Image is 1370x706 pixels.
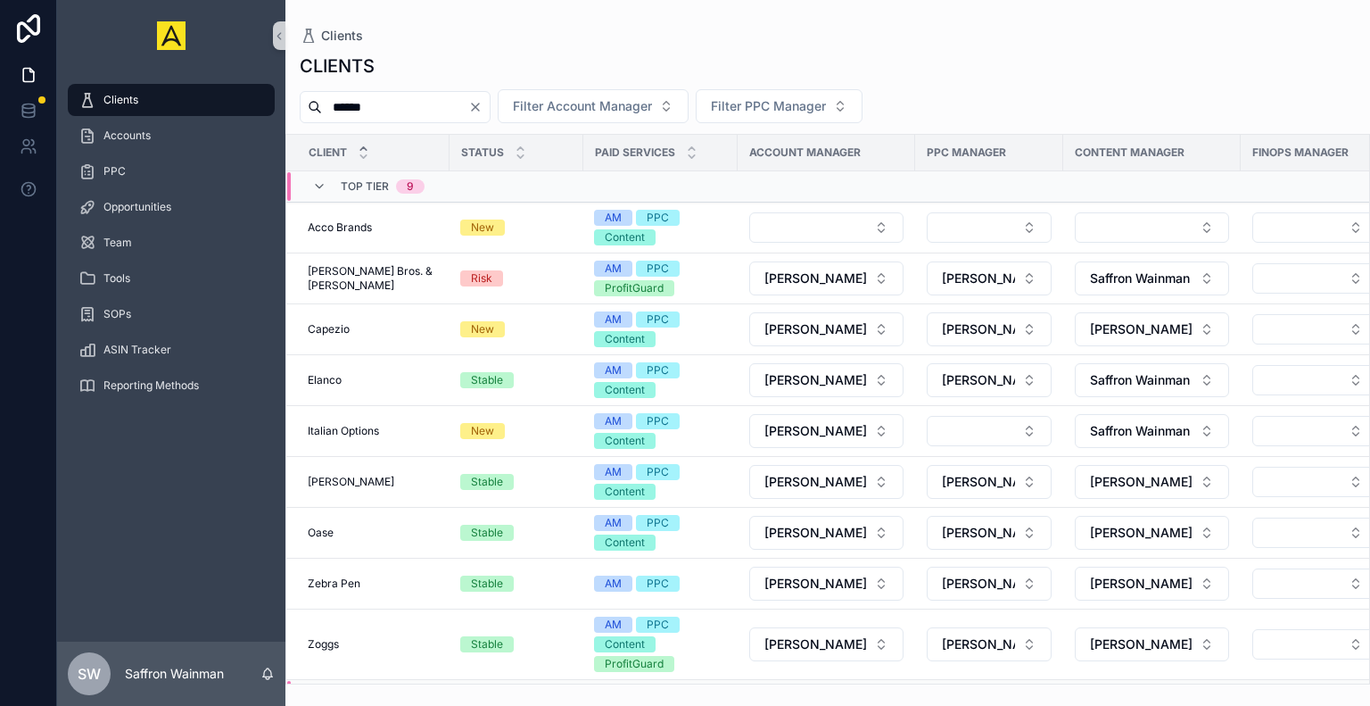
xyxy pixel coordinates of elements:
[605,617,622,633] div: AM
[103,271,130,286] span: Tools
[1090,524,1193,542] span: [PERSON_NAME]
[942,320,1015,338] span: [PERSON_NAME]
[605,382,645,398] div: Content
[308,322,350,336] span: Capezio
[595,145,675,160] span: Paid Services
[68,155,275,187] a: PPC
[68,84,275,116] a: Clients
[942,635,1015,653] span: [PERSON_NAME]
[647,576,669,592] div: PPC
[513,97,652,115] span: Filter Account Manager
[300,54,375,79] h1: CLIENTS
[647,413,669,429] div: PPC
[927,312,1052,346] button: Select Button
[103,164,126,179] span: PPC
[749,363,904,397] button: Select Button
[103,129,151,143] span: Accounts
[927,363,1052,397] button: Select Button
[749,516,904,550] button: Select Button
[647,617,669,633] div: PPC
[605,311,622,328] div: AM
[605,535,645,551] div: Content
[308,637,339,652] span: Zoggs
[1090,575,1193,593] span: [PERSON_NAME]
[68,191,275,223] a: Opportunities
[1075,262,1229,295] button: Select Button
[1075,414,1229,448] button: Select Button
[711,97,826,115] span: Filter PPC Manager
[468,100,490,114] button: Clear
[1090,270,1190,287] span: Saffron Wainman
[471,321,494,337] div: New
[605,331,645,347] div: Content
[1075,465,1229,499] button: Select Button
[308,577,360,591] span: Zebra Pen
[1090,422,1190,440] span: Saffron Wainman
[321,27,363,45] span: Clients
[764,320,867,338] span: [PERSON_NAME]
[308,475,394,489] span: [PERSON_NAME]
[68,227,275,259] a: Team
[308,526,334,540] span: Oase
[68,120,275,152] a: Accounts
[103,236,132,250] span: Team
[749,414,904,448] button: Select Button
[605,433,645,449] div: Content
[942,270,1015,287] span: [PERSON_NAME]
[764,270,867,287] span: [PERSON_NAME]
[1090,371,1190,389] span: Saffron Wainman
[57,71,285,425] div: scrollable content
[749,212,904,243] button: Select Button
[696,89,862,123] button: Select Button
[749,465,904,499] button: Select Button
[1075,312,1229,346] button: Select Button
[1075,212,1229,243] button: Select Button
[300,27,363,45] a: Clients
[471,372,503,388] div: Stable
[1075,627,1229,661] button: Select Button
[647,311,669,328] div: PPC
[103,200,171,214] span: Opportunities
[1075,567,1229,601] button: Select Button
[749,312,904,346] button: Select Button
[647,515,669,531] div: PPC
[927,145,1006,160] span: PPC Manager
[647,362,669,378] div: PPC
[103,378,199,393] span: Reporting Methods
[341,179,389,194] span: Top Tier
[407,179,414,194] div: 9
[749,262,904,295] button: Select Button
[308,373,342,387] span: Elanco
[647,464,669,480] div: PPC
[927,567,1052,601] button: Select Button
[471,576,503,592] div: Stable
[749,627,904,661] button: Select Button
[764,422,867,440] span: [PERSON_NAME]
[1075,363,1229,397] button: Select Button
[764,371,867,389] span: [PERSON_NAME]
[927,627,1052,661] button: Select Button
[68,262,275,295] a: Tools
[125,665,224,683] p: Saffron Wainman
[647,261,669,277] div: PPC
[942,524,1015,542] span: [PERSON_NAME]
[605,261,622,277] div: AM
[68,298,275,330] a: SOPs
[749,145,861,160] span: Account Manager
[1075,145,1184,160] span: Content Manager
[942,575,1015,593] span: [PERSON_NAME]
[68,334,275,366] a: ASIN Tracker
[764,524,867,542] span: [PERSON_NAME]
[157,21,186,50] img: App logo
[308,264,439,293] span: [PERSON_NAME] Bros. & [PERSON_NAME]
[461,145,504,160] span: Status
[471,525,503,541] div: Stable
[471,270,492,287] div: Risk
[927,416,1052,446] button: Select Button
[605,362,622,378] div: AM
[1090,635,1193,653] span: [PERSON_NAME]
[68,370,275,402] a: Reporting Methods
[942,371,1015,389] span: [PERSON_NAME]
[1090,320,1193,338] span: [PERSON_NAME]
[103,93,138,107] span: Clients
